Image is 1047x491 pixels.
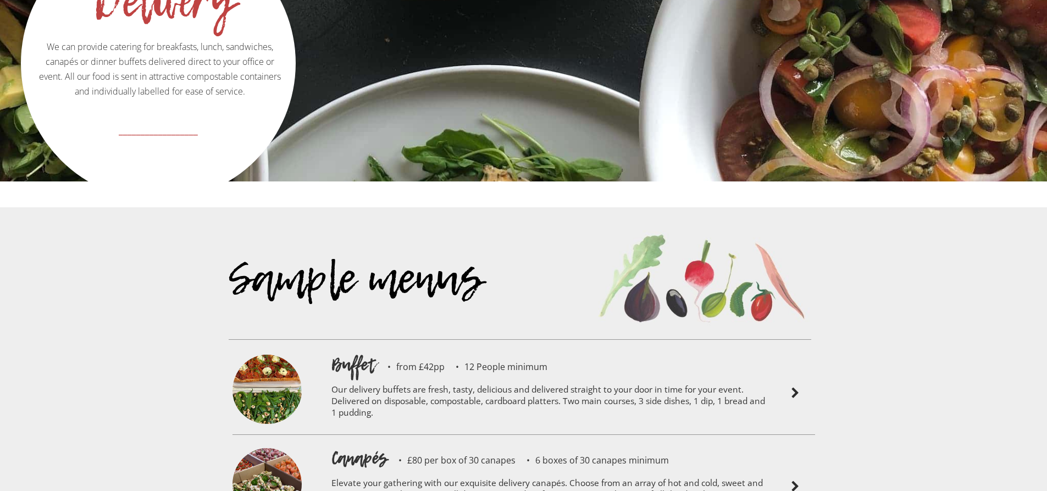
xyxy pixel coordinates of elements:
h1: Canapés [331,446,387,470]
p: from £42pp [376,362,445,371]
a: __________________ [23,118,294,156]
p: Our delivery buffets are fresh, tasty, delicious and delivered straight to your door in time for ... [331,377,766,429]
div: Sample menus [229,272,587,339]
strong: __________________ [119,123,198,137]
p: 12 People minimum [445,362,547,371]
p: £80 per box of 30 canapes [387,456,516,465]
p: 6 boxes of 30 canapes minimum [516,456,669,465]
